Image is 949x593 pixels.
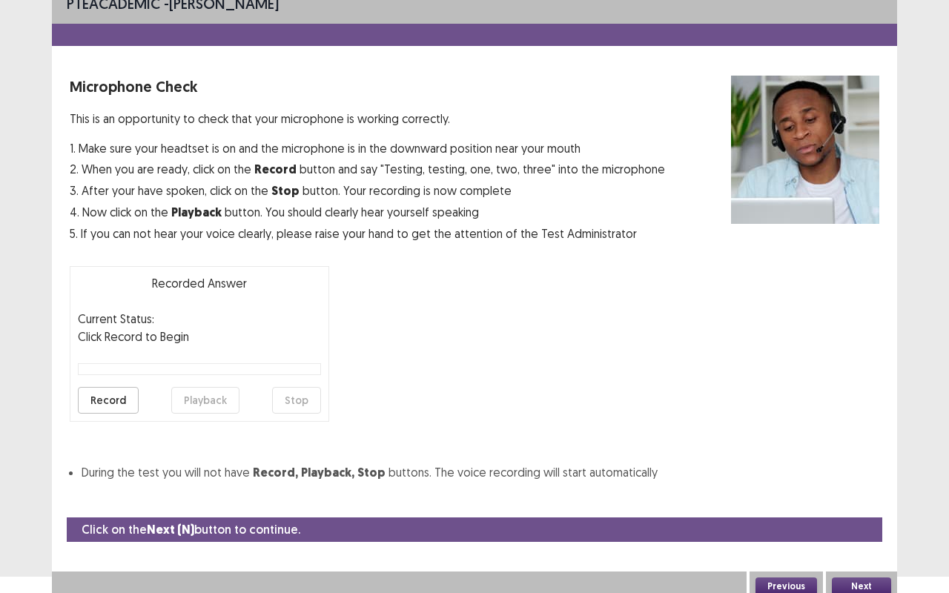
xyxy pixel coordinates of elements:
strong: Record, [253,465,298,480]
p: 1. Make sure your headtset is on and the microphone is in the downward position near your mouth [70,139,665,157]
strong: Playback [171,205,222,220]
button: Playback [171,387,239,414]
p: This is an opportunity to check that your microphone is working correctly. [70,110,665,127]
p: Click Record to Begin [78,328,321,345]
button: Record [78,387,139,414]
p: Current Status: [78,310,154,328]
strong: Record [254,162,297,177]
strong: Stop [271,183,300,199]
strong: Playback, [301,465,354,480]
p: 5. If you can not hear your voice clearly, please raise your hand to get the attention of the Tes... [70,225,665,242]
li: During the test you will not have buttons. The voice recording will start automatically [82,463,879,482]
p: Recorded Answer [78,274,321,292]
button: Stop [272,387,321,414]
strong: Next (N) [147,522,194,537]
p: Microphone Check [70,76,665,98]
p: 2. When you are ready, click on the button and say "Testing, testing, one, two, three" into the m... [70,160,665,179]
p: Click on the button to continue. [82,520,300,539]
p: 4. Now click on the button. You should clearly hear yourself speaking [70,203,665,222]
strong: Stop [357,465,386,480]
img: microphone check [731,76,879,224]
p: 3. After your have spoken, click on the button. Your recording is now complete [70,182,665,200]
